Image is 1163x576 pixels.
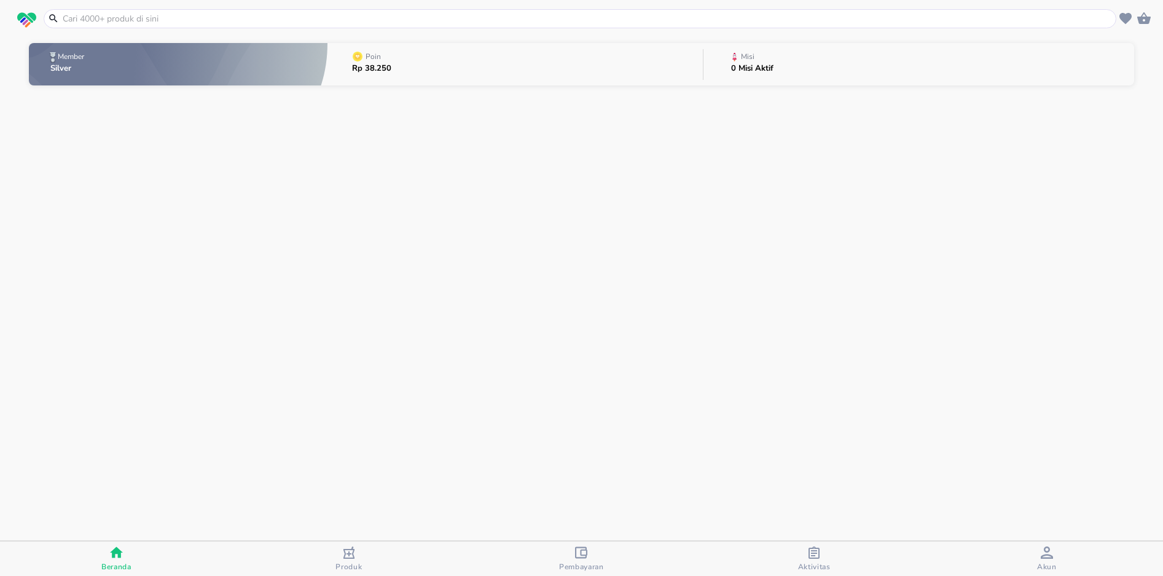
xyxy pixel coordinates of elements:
button: Misi0 Misi Aktif [703,40,1134,89]
p: Silver [50,65,87,73]
button: PoinRp 38.250 [327,40,703,89]
p: Rp 38.250 [352,65,391,73]
button: Pembayaran [465,542,698,576]
p: Member [58,53,84,60]
button: Aktivitas [698,542,931,576]
span: Beranda [101,562,131,572]
button: Akun [930,542,1163,576]
input: Cari 4000+ produk di sini [61,12,1113,25]
span: Aktivitas [798,562,831,572]
button: MemberSilver [29,40,327,89]
span: Akun [1037,562,1057,572]
button: Produk [233,542,466,576]
span: Pembayaran [559,562,604,572]
p: 0 Misi Aktif [731,65,773,73]
img: logo_swiperx_s.bd005f3b.svg [17,12,36,28]
p: Poin [366,53,381,60]
p: Misi [741,53,754,60]
span: Produk [335,562,362,572]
